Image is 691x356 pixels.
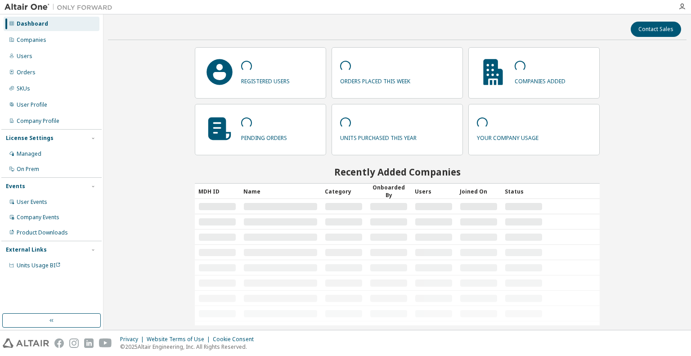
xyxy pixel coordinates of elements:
[17,20,48,27] div: Dashboard
[3,338,49,348] img: altair_logo.svg
[17,150,41,158] div: Managed
[213,336,259,343] div: Cookie Consent
[243,184,318,198] div: Name
[99,338,112,348] img: youtube.svg
[17,214,59,221] div: Company Events
[69,338,79,348] img: instagram.svg
[17,69,36,76] div: Orders
[340,131,417,142] p: units purchased this year
[198,184,236,198] div: MDH ID
[6,135,54,142] div: License Settings
[460,184,498,198] div: Joined On
[370,184,408,199] div: Onboarded By
[515,75,565,85] p: companies added
[325,184,363,198] div: Category
[505,184,543,198] div: Status
[241,131,287,142] p: pending orders
[17,198,47,206] div: User Events
[120,336,147,343] div: Privacy
[17,261,61,269] span: Units Usage BI
[4,3,117,12] img: Altair One
[6,246,47,253] div: External Links
[415,184,453,198] div: Users
[477,131,538,142] p: your company usage
[17,117,59,125] div: Company Profile
[147,336,213,343] div: Website Terms of Use
[17,166,39,173] div: On Prem
[17,53,32,60] div: Users
[120,343,259,351] p: © 2025 Altair Engineering, Inc. All Rights Reserved.
[241,75,290,85] p: registered users
[340,75,410,85] p: orders placed this week
[17,101,47,108] div: User Profile
[17,229,68,236] div: Product Downloads
[631,22,681,37] button: Contact Sales
[84,338,94,348] img: linkedin.svg
[6,183,25,190] div: Events
[195,166,600,178] h2: Recently Added Companies
[17,36,46,44] div: Companies
[17,85,30,92] div: SKUs
[54,338,64,348] img: facebook.svg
